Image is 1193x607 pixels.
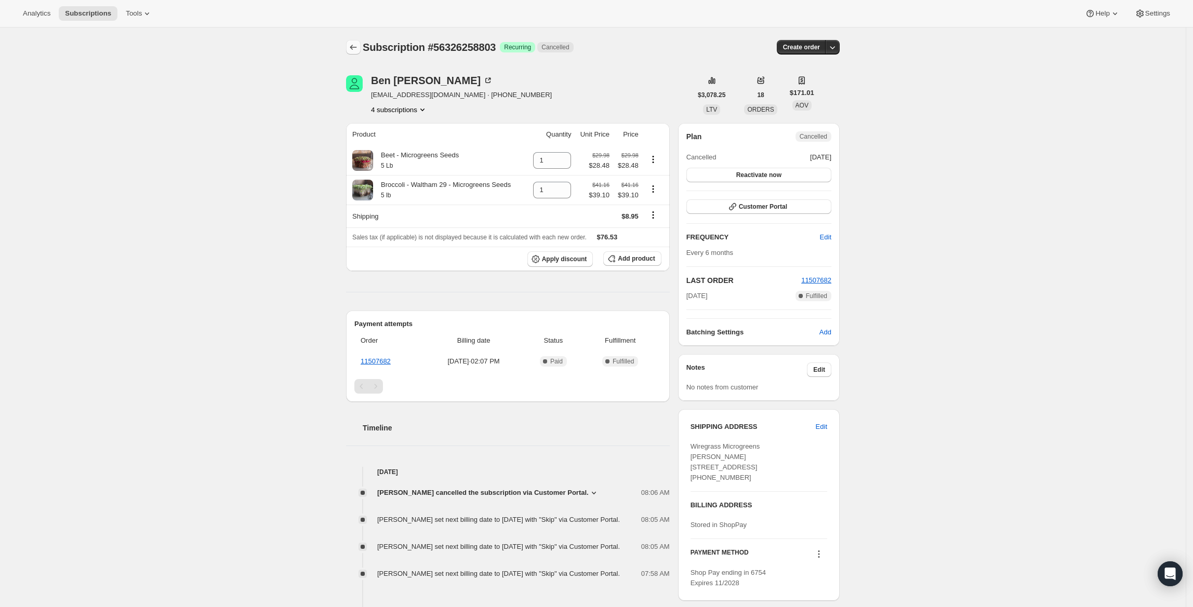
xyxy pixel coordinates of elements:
[796,102,808,109] span: AOV
[810,152,831,163] span: [DATE]
[426,356,521,367] span: [DATE] · 02:07 PM
[346,40,361,55] button: Subscriptions
[621,182,639,188] small: $41.16
[819,327,831,338] span: Add
[686,275,801,286] h2: LAST ORDER
[597,233,618,241] span: $76.53
[363,423,670,433] h2: Timeline
[23,9,50,18] span: Analytics
[816,422,827,432] span: Edit
[616,160,639,171] span: $28.48
[589,160,609,171] span: $28.48
[800,132,827,141] span: Cancelled
[777,40,826,55] button: Create order
[371,90,552,100] span: [EMAIL_ADDRESS][DOMAIN_NAME] · [PHONE_NUMBER]
[527,251,593,267] button: Apply discount
[373,180,511,200] div: Broccoli - Waltham 29 - Microgreens Seeds
[352,234,587,241] span: Sales tax (if applicable) is not displayed because it is calculated with each new order.
[686,327,819,338] h6: Batching Settings
[783,43,820,51] span: Create order
[686,199,831,214] button: Customer Portal
[691,521,747,529] span: Stored in ShopPay
[691,442,760,481] span: Wiregrass Microgreens [PERSON_NAME] [STREET_ADDRESS] [PHONE_NUMBER]
[592,182,609,188] small: $41.16
[618,254,655,263] span: Add product
[346,205,527,227] th: Shipping
[574,123,613,146] th: Unit Price
[645,154,661,165] button: Product actions
[641,515,670,525] span: 08:05 AM
[354,379,661,394] nav: Pagination
[377,543,620,550] span: [PERSON_NAME] set next billing date to [DATE] with "Skip" via Customer Portal.
[586,335,655,346] span: Fulfillment
[363,42,496,53] span: Subscription #56326258803
[747,106,774,113] span: ORDERS
[686,232,820,242] h2: FREQUENCY
[371,75,493,86] div: Ben [PERSON_NAME]
[813,324,838,341] button: Add
[377,516,620,523] span: [PERSON_NAME] set next billing date to [DATE] with "Skip" via Customer Portal.
[527,123,575,146] th: Quantity
[810,419,833,435] button: Edit
[806,292,827,300] span: Fulfilled
[698,91,725,99] span: $3,078.25
[352,150,373,171] img: product img
[17,6,57,21] button: Analytics
[645,209,661,221] button: Shipping actions
[706,106,717,113] span: LTV
[757,91,764,99] span: 18
[352,180,373,200] img: product img
[1158,561,1183,586] div: Open Intercom Messenger
[613,357,634,366] span: Fulfilled
[692,88,732,102] button: $3,078.25
[686,131,702,142] h2: Plan
[645,183,661,195] button: Product actions
[686,291,708,301] span: [DATE]
[1145,9,1170,18] span: Settings
[739,203,787,211] span: Customer Portal
[790,88,814,98] span: $171.01
[686,362,807,377] h3: Notes
[1079,6,1126,21] button: Help
[691,500,827,510] h3: BILLING ADDRESS
[686,383,759,391] span: No notes from customer
[813,366,825,374] span: Edit
[592,152,609,158] small: $29.98
[346,75,363,92] span: Ben Bushong
[354,319,661,329] h2: Payment attempts
[807,362,831,377] button: Edit
[120,6,158,21] button: Tools
[550,357,563,366] span: Paid
[686,249,733,257] span: Every 6 months
[616,190,639,200] span: $39.10
[736,171,781,179] span: Reactivate now
[801,276,831,284] a: 11507682
[381,192,391,199] small: 5 lb
[426,335,521,346] span: Billing date
[377,570,620,577] span: [PERSON_NAME] set next billing date to [DATE] with "Skip" via Customer Portal.
[373,150,459,171] div: Beet - Microgreens Seeds
[354,329,423,352] th: Order
[686,168,831,182] button: Reactivate now
[691,422,816,432] h3: SHIPPING ADDRESS
[542,255,587,263] span: Apply discount
[641,488,670,498] span: 08:06 AM
[527,335,579,346] span: Status
[377,488,589,498] span: [PERSON_NAME] cancelled the subscription via Customer Portal.
[820,232,831,242] span: Edit
[126,9,142,18] span: Tools
[381,162,393,169] small: 5 Lb
[1095,9,1109,18] span: Help
[371,104,428,115] button: Product actions
[691,548,749,562] h3: PAYMENT METHOD
[346,123,527,146] th: Product
[686,152,717,163] span: Cancelled
[65,9,111,18] span: Subscriptions
[346,467,670,477] h4: [DATE]
[541,43,569,51] span: Cancelled
[589,190,609,200] span: $39.10
[801,275,831,286] button: 11507682
[814,229,838,246] button: Edit
[621,212,639,220] span: $8.95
